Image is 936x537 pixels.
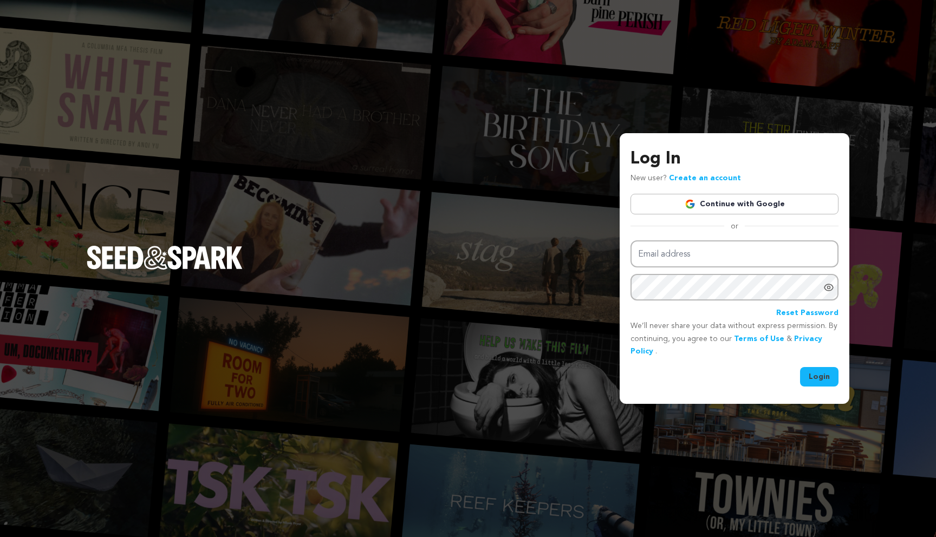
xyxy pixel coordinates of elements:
h3: Log In [630,146,838,172]
input: Email address [630,240,838,268]
button: Login [800,367,838,387]
img: Google logo [685,199,695,209]
a: Seed&Spark Homepage [87,246,243,291]
p: New user? [630,172,741,185]
span: or [724,221,745,232]
a: Reset Password [776,307,838,320]
p: We’ll never share your data without express permission. By continuing, you agree to our & . [630,320,838,358]
a: Continue with Google [630,194,838,214]
a: Show password as plain text. Warning: this will display your password on the screen. [823,282,834,293]
img: Seed&Spark Logo [87,246,243,270]
a: Create an account [669,174,741,182]
a: Terms of Use [734,335,784,343]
